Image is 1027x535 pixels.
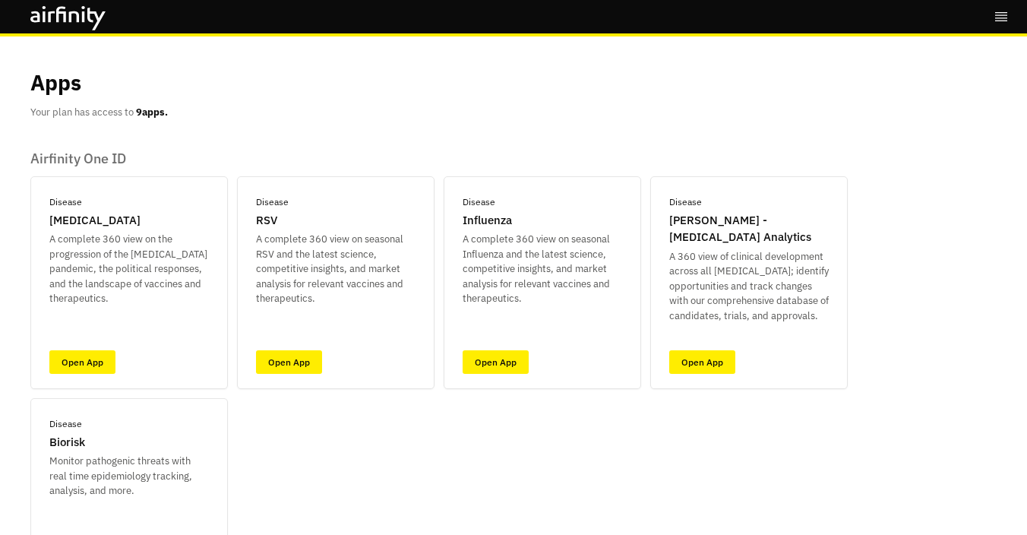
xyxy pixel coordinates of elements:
[49,195,82,209] p: Disease
[669,195,702,209] p: Disease
[30,67,81,99] p: Apps
[463,350,529,374] a: Open App
[49,232,209,306] p: A complete 360 view on the progression of the [MEDICAL_DATA] pandemic, the political responses, a...
[669,212,829,246] p: [PERSON_NAME] - [MEDICAL_DATA] Analytics
[49,212,141,230] p: [MEDICAL_DATA]
[256,212,277,230] p: RSV
[49,350,115,374] a: Open App
[256,350,322,374] a: Open App
[669,350,735,374] a: Open App
[30,105,168,120] p: Your plan has access to
[256,195,289,209] p: Disease
[463,232,622,306] p: A complete 360 view on seasonal Influenza and the latest science, competitive insights, and marke...
[463,195,495,209] p: Disease
[256,232,416,306] p: A complete 360 view on seasonal RSV and the latest science, competitive insights, and market anal...
[49,417,82,431] p: Disease
[136,106,168,119] b: 9 apps.
[30,150,997,167] p: Airfinity One ID
[669,249,829,324] p: A 360 view of clinical development across all [MEDICAL_DATA]; identify opportunities and track ch...
[463,212,512,230] p: Influenza
[49,454,209,499] p: Monitor pathogenic threats with real time epidemiology tracking, analysis, and more.
[49,434,85,451] p: Biorisk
